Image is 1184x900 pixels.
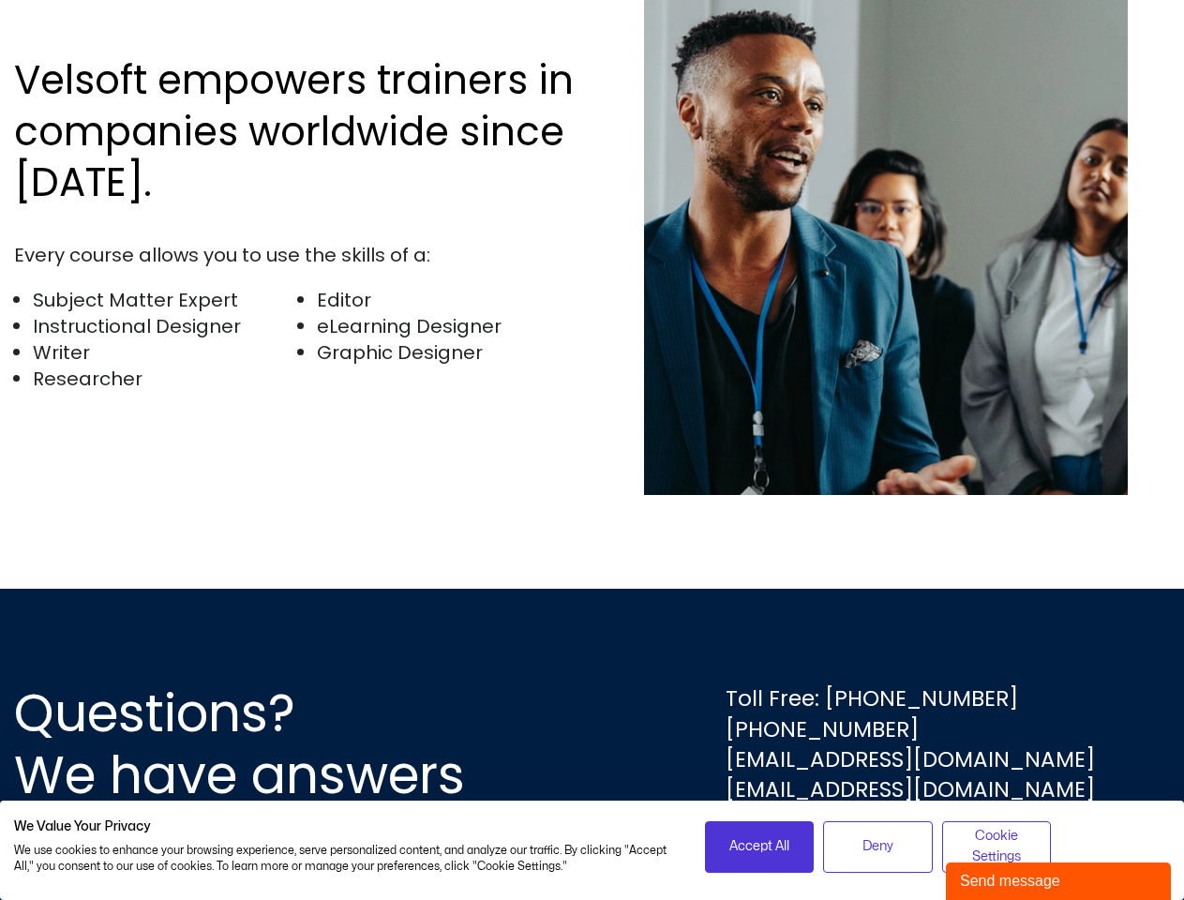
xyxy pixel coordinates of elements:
span: Accept All [729,836,789,857]
span: Deny [862,836,893,857]
li: Writer [33,339,298,366]
span: Cookie Settings [954,826,1040,868]
li: Researcher [33,366,298,392]
h2: Velsoft empowers trainers in companies worldwide since [DATE]. [14,55,583,209]
li: Instructional Designer [33,313,298,339]
li: Subject Matter Expert [33,287,298,313]
li: Graphic Designer [317,339,582,366]
div: Toll Free: [PHONE_NUMBER] [PHONE_NUMBER] [EMAIL_ADDRESS][DOMAIN_NAME] [EMAIL_ADDRESS][DOMAIN_NAME] [726,683,1095,804]
div: Every course allows you to use the skills of a: [14,242,583,268]
li: Editor [317,287,582,313]
button: Accept all cookies [705,821,815,873]
h2: We Value Your Privacy [14,818,677,835]
iframe: chat widget [946,859,1175,900]
p: We use cookies to enhance your browsing experience, serve personalized content, and analyze our t... [14,843,677,875]
h2: Questions? We have answers [14,682,532,806]
button: Deny all cookies [823,821,933,873]
li: eLearning Designer [317,313,582,339]
button: Adjust cookie preferences [942,821,1052,873]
